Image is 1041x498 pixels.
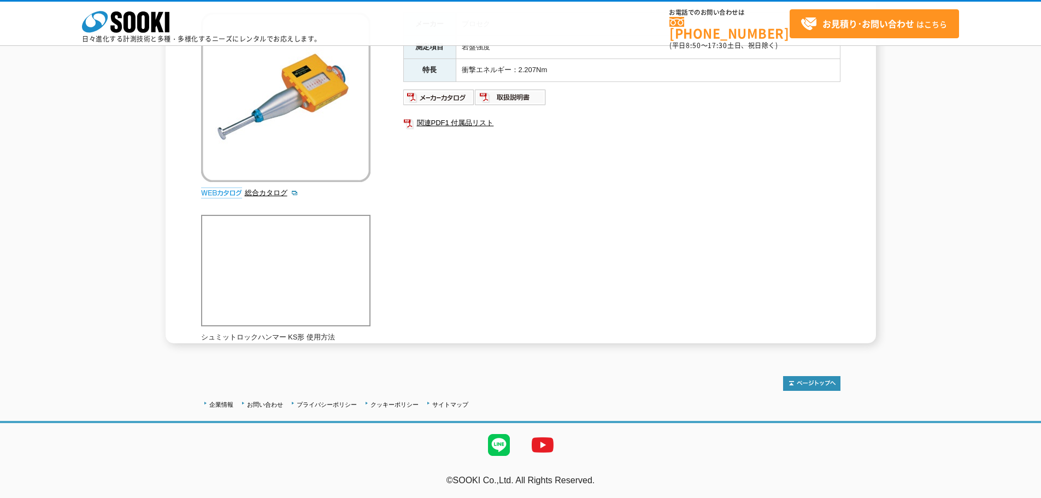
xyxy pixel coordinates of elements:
a: 取扱説明書 [475,96,546,104]
span: 17:30 [708,40,727,50]
a: お見積り･お問い合わせはこちら [790,9,959,38]
span: 8:50 [686,40,701,50]
a: サイトマップ [432,401,468,408]
a: メーカーカタログ [403,96,475,104]
a: 総合カタログ [245,189,298,197]
a: 関連PDF1 付属品リスト [403,116,840,130]
img: LINE [477,423,521,467]
img: YouTube [521,423,564,467]
img: 取扱説明書 [475,89,546,106]
strong: お見積り･お問い合わせ [822,17,914,30]
span: お電話でのお問い合わせは [669,9,790,16]
td: 衝撃エネルギー：2.207Nm [456,58,840,81]
th: 特長 [403,58,456,81]
a: プライバシーポリシー [297,401,357,408]
p: 日々進化する計測技術と多種・多様化するニーズにレンタルでお応えします。 [82,36,321,42]
span: はこちら [801,16,947,32]
span: (平日 ～ 土日、祝日除く) [669,40,778,50]
img: シュミットロックハンマー KS形 [201,13,370,182]
a: お問い合わせ [247,401,283,408]
img: メーカーカタログ [403,89,475,106]
img: webカタログ [201,188,242,198]
a: テストMail [999,487,1041,496]
a: [PHONE_NUMBER] [669,17,790,39]
img: トップページへ [783,376,840,391]
a: クッキーポリシー [370,401,419,408]
a: 企業情報 [209,401,233,408]
p: シュミットロックハンマー KS形 使用方法 [201,332,370,343]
